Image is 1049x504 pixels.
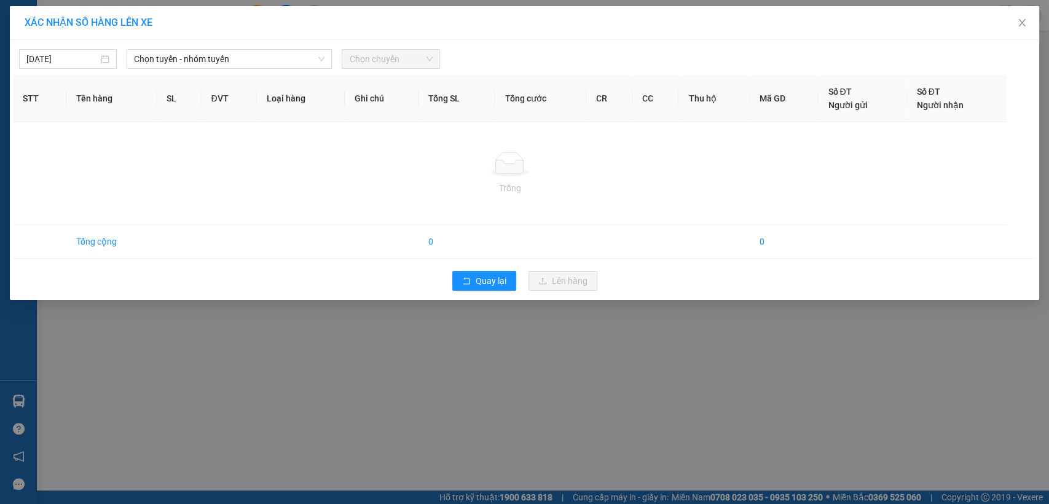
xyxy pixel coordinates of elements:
[23,181,997,195] div: Trống
[750,75,818,122] th: Mã GD
[26,52,98,66] input: 12/10/2025
[25,17,152,28] span: XÁC NHẬN SỐ HÀNG LÊN XE
[750,225,818,259] td: 0
[462,277,471,286] span: rollback
[66,225,157,259] td: Tổng cộng
[157,75,201,122] th: SL
[1017,18,1027,28] span: close
[828,87,851,96] span: Số ĐT
[257,75,345,122] th: Loại hàng
[134,50,324,68] span: Chọn tuyến - nhóm tuyến
[345,75,418,122] th: Ghi chú
[66,75,157,122] th: Tên hàng
[201,75,256,122] th: ĐVT
[828,100,867,110] span: Người gửi
[678,75,750,122] th: Thu hộ
[418,75,495,122] th: Tổng SL
[349,50,432,68] span: Chọn chuyến
[476,274,506,288] span: Quay lại
[452,271,516,291] button: rollbackQuay lại
[495,75,586,122] th: Tổng cước
[632,75,678,122] th: CC
[528,271,597,291] button: uploadLên hàng
[318,55,325,63] span: down
[13,75,66,122] th: STT
[586,75,632,122] th: CR
[1005,6,1039,41] button: Close
[917,100,964,110] span: Người nhận
[418,225,495,259] td: 0
[917,87,940,96] span: Số ĐT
